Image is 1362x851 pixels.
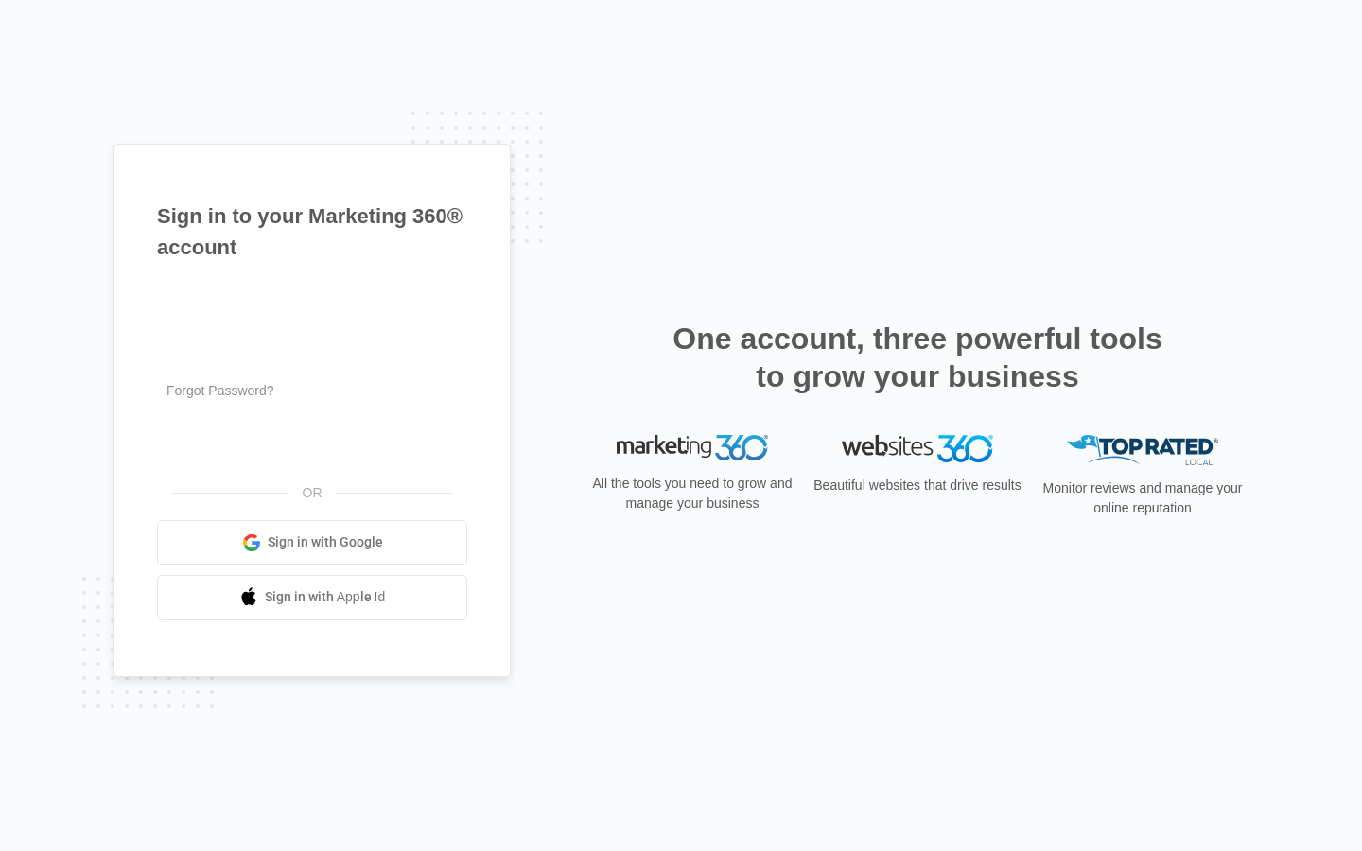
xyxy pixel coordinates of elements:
[289,483,336,503] span: OR
[265,587,386,607] span: Sign in with Apple Id
[1037,478,1248,518] p: Monitor reviews and manage your online reputation
[166,383,274,398] a: Forgot Password?
[812,476,1023,495] p: Beautiful websites that drive results
[586,474,798,513] p: All the tools you need to grow and manage your business
[617,435,768,461] img: Marketing 360
[667,320,1168,395] h2: One account, three powerful tools to grow your business
[842,435,993,462] img: Websites 360
[268,532,383,552] span: Sign in with Google
[157,520,467,565] a: Sign in with Google
[157,200,467,263] h1: Sign in to your Marketing 360® account
[1067,435,1218,466] img: Top Rated Local
[157,575,467,620] a: Sign in with Apple Id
